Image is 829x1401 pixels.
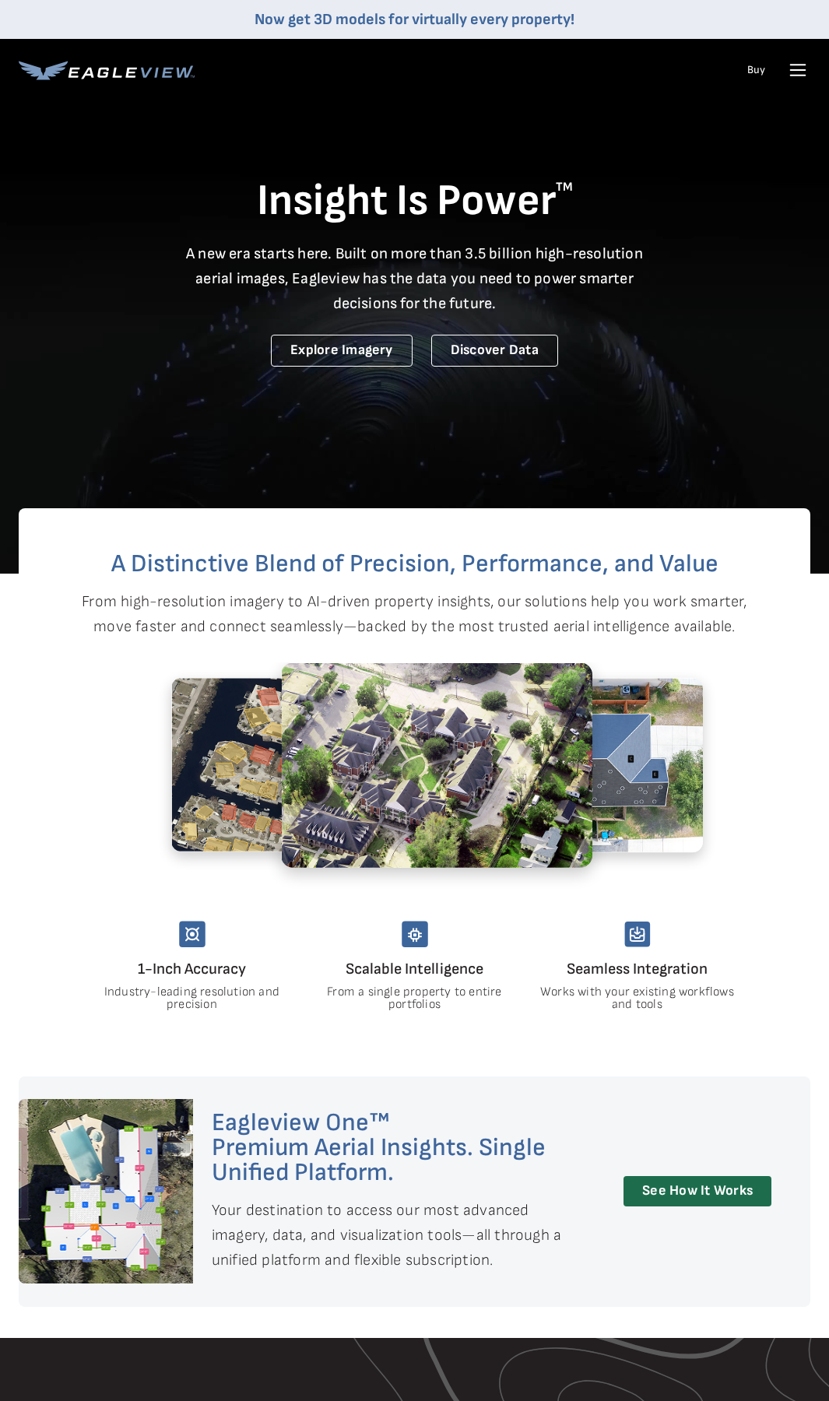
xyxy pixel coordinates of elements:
[82,589,748,639] p: From high-resolution imagery to AI-driven property insights, our solutions help you work smarter,...
[539,986,736,1011] p: Works with your existing workflows and tools
[747,63,765,77] a: Buy
[271,335,413,367] a: Explore Imagery
[212,1198,589,1273] p: Your destination to access our most advanced imagery, data, and visualization tools—all through a...
[177,241,653,316] p: A new era starts here. Built on more than 3.5 billion high-resolution aerial images, Eagleview ha...
[438,677,703,851] img: 2.2.png
[81,552,748,577] h2: A Distinctive Blend of Precision, Performance, and Value
[93,957,291,981] h4: 1-Inch Accuracy
[316,986,513,1011] p: From a single property to entire portfolios
[624,921,651,947] img: seamless-integration.svg
[19,174,810,229] h1: Insight Is Power
[281,662,592,868] img: 1.2.png
[255,10,574,29] a: Now get 3D models for virtually every property!
[212,1111,589,1185] h2: Eagleview One™ Premium Aerial Insights. Single Unified Platform.
[171,677,436,851] img: 5.2.png
[624,1176,771,1206] a: See How It Works
[431,335,558,367] a: Discover Data
[179,921,205,947] img: unmatched-accuracy.svg
[93,986,290,1011] p: Industry-leading resolution and precision
[402,921,428,947] img: scalable-intelligency.svg
[316,957,514,981] h4: Scalable Intelligence
[539,957,736,981] h4: Seamless Integration
[556,180,573,195] sup: TM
